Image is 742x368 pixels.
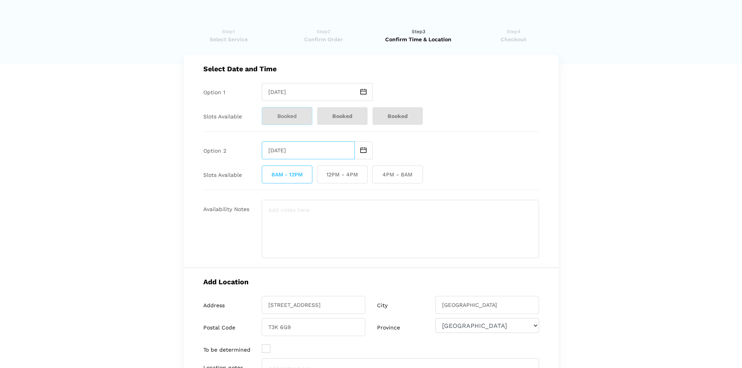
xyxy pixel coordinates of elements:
label: Address [203,302,225,309]
label: Postal Code [203,324,235,331]
a: Step2 [278,28,368,43]
span: 8AM - 12PM [262,166,312,183]
label: To be determined [203,347,250,353]
h5: Add Location [203,278,539,286]
span: Booked [262,107,312,125]
a: Step4 [469,28,559,43]
label: Slots Available [203,172,242,178]
span: Booked [317,107,368,125]
label: Availability Notes [203,206,249,213]
span: Checkout [469,35,559,43]
a: Step1 [184,28,274,43]
label: City [377,302,388,309]
span: Booked [372,107,423,125]
label: Province [377,324,400,331]
span: 12PM - 4PM [317,166,368,183]
h5: Select Date and Time [203,65,539,73]
span: Confirm Order [278,35,368,43]
label: Option 2 [203,148,226,154]
label: Slots Available [203,113,242,120]
span: Confirm Time & Location [374,35,464,43]
span: 4PM - 8AM [372,166,423,183]
span: Select Service [184,35,274,43]
label: Option 1 [203,89,225,96]
a: Step3 [374,28,464,43]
